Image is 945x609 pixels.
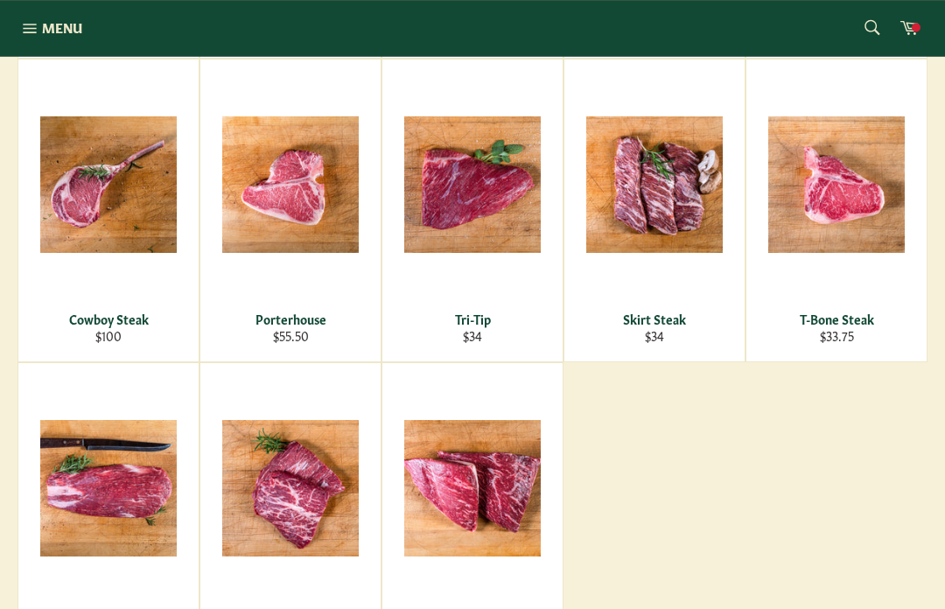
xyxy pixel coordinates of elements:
img: Flank Steak [40,421,177,557]
a: Porterhouse Porterhouse $55.50 [199,59,381,363]
div: $55.50 [212,328,370,345]
div: T-Bone Steak [758,311,916,328]
div: $33.75 [758,328,916,345]
div: $34 [394,328,552,345]
div: $100 [30,328,188,345]
a: T-Bone Steak T-Bone Steak $33.75 [745,59,927,363]
img: Tri-Tip [404,117,541,254]
img: Coulotte [404,421,541,557]
span: Menu [42,18,82,37]
div: Porterhouse [212,311,370,328]
a: Skirt Steak Skirt Steak $34 [563,59,745,363]
div: Tri-Tip [394,311,552,328]
img: Cowboy Steak [40,117,177,254]
img: Porterhouse [222,117,359,254]
img: Flat Iron Steak [222,421,359,557]
a: Cowboy Steak Cowboy Steak $100 [17,59,199,363]
img: T-Bone Steak [768,117,905,254]
a: Tri-Tip Tri-Tip $34 [381,59,563,363]
div: Skirt Steak [576,311,734,328]
div: $34 [576,328,734,345]
div: Cowboy Steak [30,311,188,328]
img: Skirt Steak [586,117,723,254]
